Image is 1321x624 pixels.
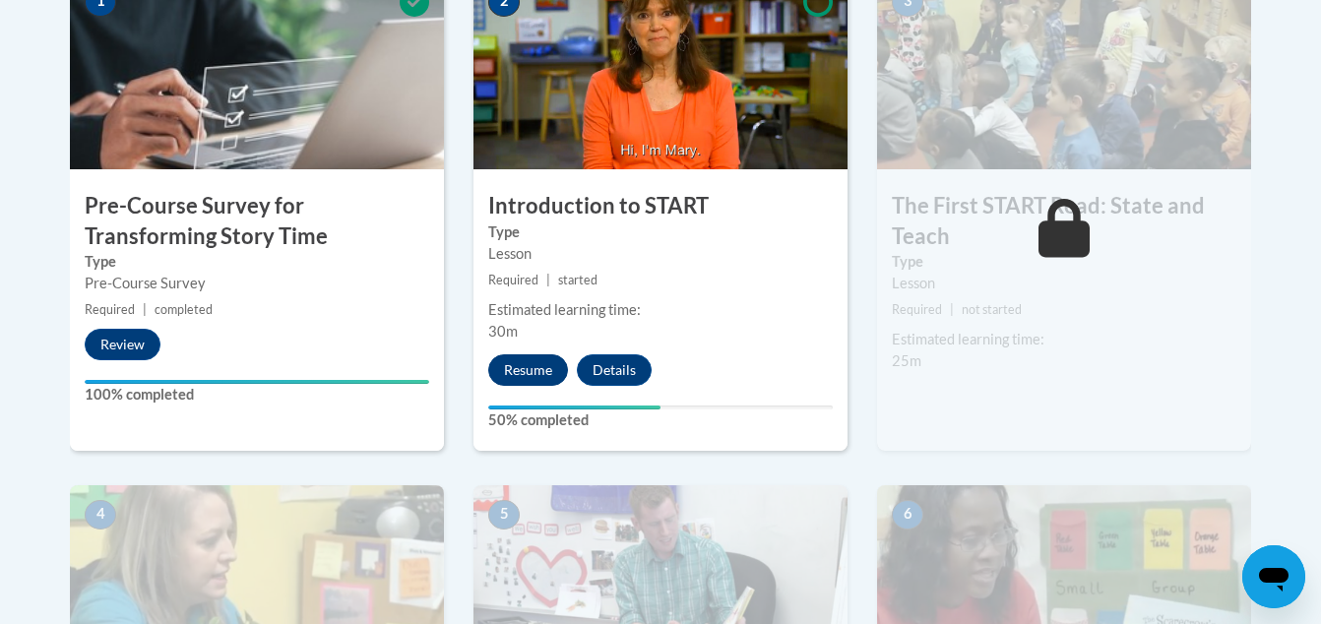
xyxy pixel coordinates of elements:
div: Your progress [488,406,660,409]
span: started [558,273,598,287]
label: Type [488,221,833,243]
label: 100% completed [85,384,429,406]
span: 5 [488,500,520,530]
iframe: Button to launch messaging window [1242,545,1305,608]
span: | [950,302,954,317]
span: not started [962,302,1022,317]
button: Details [577,354,652,386]
span: 25m [892,352,921,369]
div: Estimated learning time: [488,299,833,321]
span: | [546,273,550,287]
span: 6 [892,500,923,530]
div: Your progress [85,380,429,384]
button: Resume [488,354,568,386]
div: Lesson [892,273,1236,294]
span: Required [85,302,135,317]
span: Required [892,302,942,317]
button: Review [85,329,160,360]
label: Type [892,251,1236,273]
span: 4 [85,500,116,530]
span: 30m [488,323,518,340]
h3: The First START Read: State and Teach [877,191,1251,252]
h3: Introduction to START [473,191,848,221]
div: Lesson [488,243,833,265]
span: Required [488,273,538,287]
span: | [143,302,147,317]
h3: Pre-Course Survey for Transforming Story Time [70,191,444,252]
div: Pre-Course Survey [85,273,429,294]
span: completed [155,302,213,317]
div: Estimated learning time: [892,329,1236,350]
label: Type [85,251,429,273]
label: 50% completed [488,409,833,431]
